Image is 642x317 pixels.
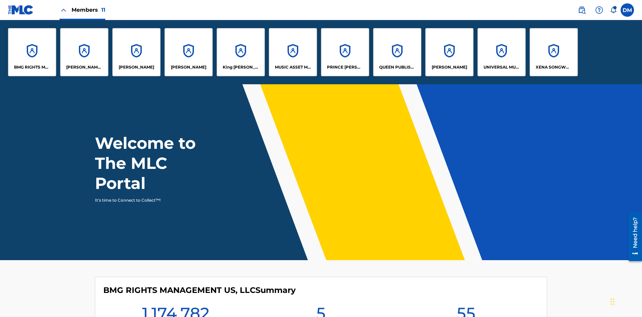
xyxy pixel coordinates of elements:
span: 11 [101,7,105,13]
p: King McTesterson [223,64,259,70]
p: XENA SONGWRITER [536,64,572,70]
a: AccountsMUSIC ASSET MANAGEMENT (MAM) [269,28,317,76]
span: Members [72,6,105,14]
p: QUEEN PUBLISHA [379,64,416,70]
a: AccountsPRINCE [PERSON_NAME] [321,28,369,76]
a: Accounts[PERSON_NAME] [425,28,473,76]
p: ELVIS COSTELLO [119,64,154,70]
h4: BMG RIGHTS MANAGEMENT US, LLC [103,285,296,295]
a: AccountsXENA SONGWRITER [530,28,578,76]
p: UNIVERSAL MUSIC PUB GROUP [484,64,520,70]
div: Drag [611,292,615,312]
p: PRINCE MCTESTERSON [327,64,363,70]
p: EYAMA MCSINGER [171,64,206,70]
img: search [578,6,586,14]
img: MLC Logo [8,5,34,15]
iframe: Chat Widget [609,285,642,317]
iframe: Resource Center [623,210,642,265]
a: AccountsQUEEN PUBLISHA [373,28,421,76]
p: MUSIC ASSET MANAGEMENT (MAM) [275,64,311,70]
p: BMG RIGHTS MANAGEMENT US, LLC [14,64,50,70]
div: Help [593,3,606,17]
div: User Menu [621,3,634,17]
p: RONALD MCTESTERSON [432,64,467,70]
a: AccountsBMG RIGHTS MANAGEMENT US, LLC [8,28,56,76]
p: CLEO SONGWRITER [66,64,103,70]
a: Accounts[PERSON_NAME] [112,28,160,76]
div: Notifications [610,7,617,13]
img: help [595,6,603,14]
h1: Welcome to The MLC Portal [95,133,220,193]
a: AccountsUNIVERSAL MUSIC PUB GROUP [477,28,526,76]
a: AccountsKing [PERSON_NAME] [217,28,265,76]
p: It's time to Connect to Collect™! [95,197,211,203]
a: Accounts[PERSON_NAME] SONGWRITER [60,28,108,76]
img: Close [60,6,68,14]
a: Public Search [575,3,588,17]
a: Accounts[PERSON_NAME] [165,28,213,76]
